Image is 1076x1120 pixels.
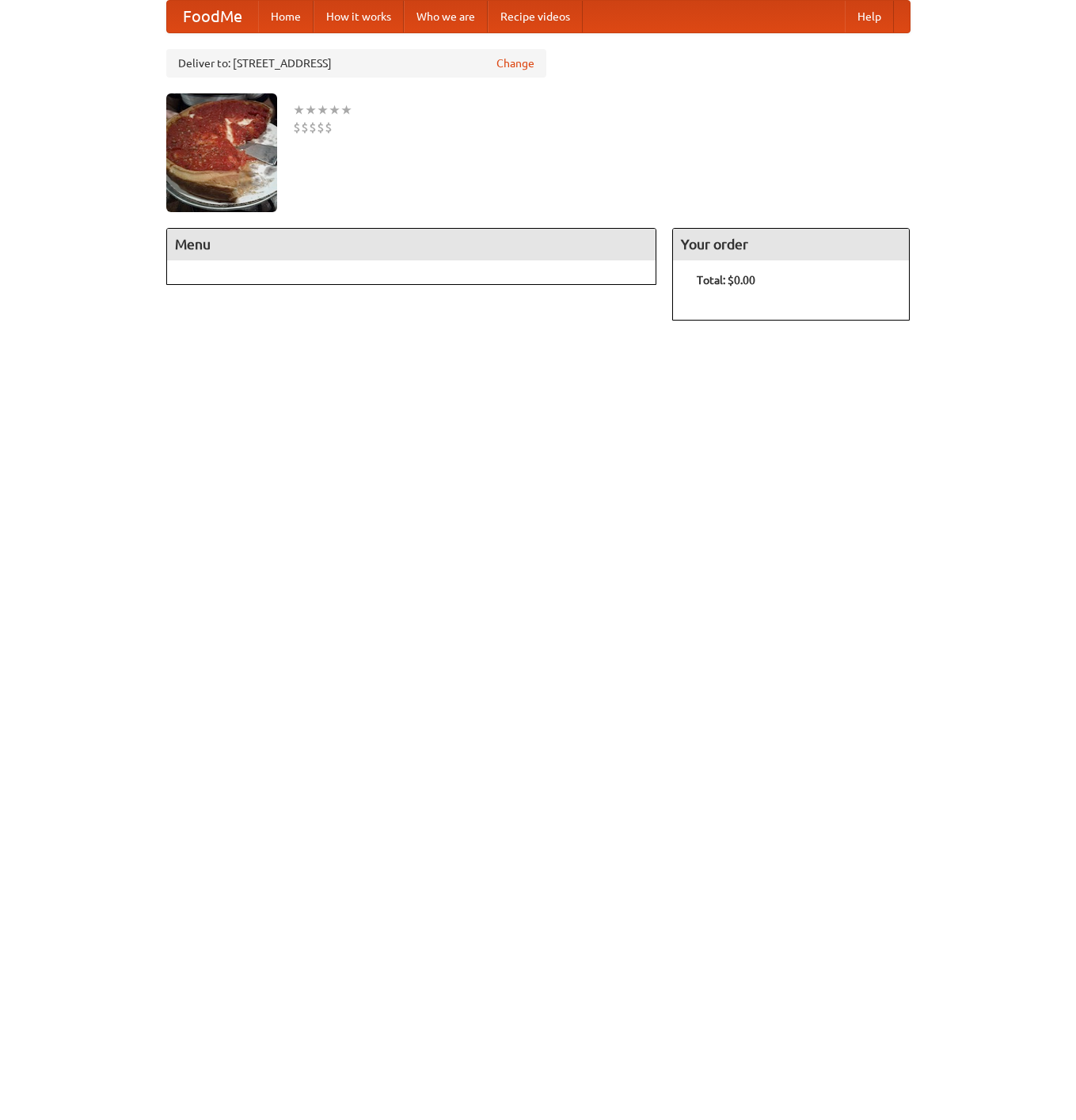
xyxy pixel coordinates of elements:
li: $ [301,119,309,136]
h4: Your order [673,229,909,260]
li: $ [293,119,301,136]
b: Total: $0.00 [697,274,755,287]
li: $ [309,119,317,136]
img: angular.jpg [166,93,277,212]
a: Recipe videos [488,1,583,32]
li: ★ [293,101,305,119]
a: Who we are [404,1,488,32]
a: Help [845,1,894,32]
li: $ [317,119,325,136]
a: Home [258,1,314,32]
li: ★ [329,101,340,119]
div: Deliver to: [STREET_ADDRESS] [166,49,546,78]
h4: Menu [167,229,656,260]
li: $ [325,119,333,136]
a: How it works [314,1,404,32]
a: Change [496,55,534,71]
li: ★ [317,101,329,119]
li: ★ [305,101,317,119]
li: ★ [340,101,352,119]
a: FoodMe [167,1,258,32]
